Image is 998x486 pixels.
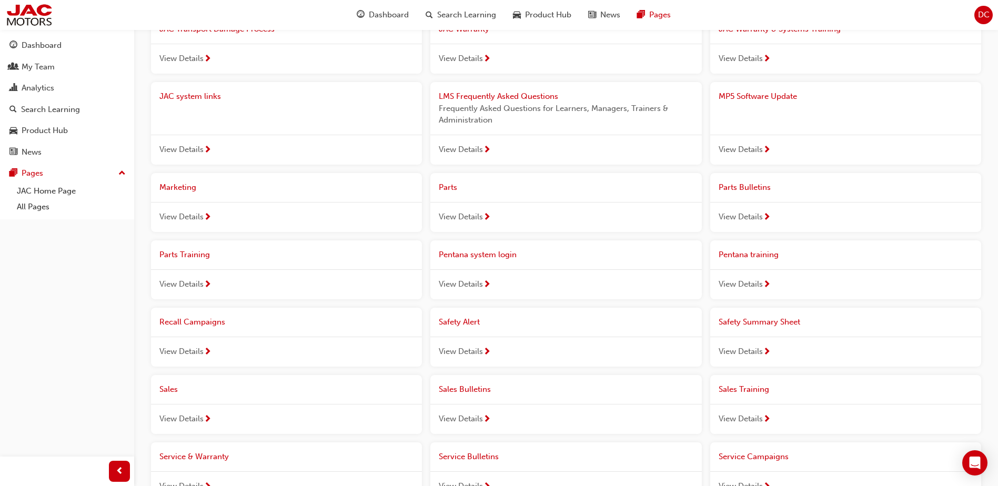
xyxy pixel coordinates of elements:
a: JAC Home Page [13,183,130,199]
a: pages-iconPages [629,4,679,26]
span: View Details [159,413,204,425]
span: View Details [439,413,483,425]
span: next-icon [483,146,491,155]
span: next-icon [763,348,771,357]
a: Sales TrainingView Details [710,375,981,434]
span: pages-icon [9,169,17,178]
span: guage-icon [9,41,17,50]
span: Search Learning [437,9,496,21]
span: chart-icon [9,84,17,93]
span: MP5 Software Update [719,92,797,101]
span: View Details [159,53,204,65]
a: car-iconProduct Hub [505,4,580,26]
span: Product Hub [525,9,571,21]
span: LMS Frequently Asked Questions [439,92,558,101]
span: JAC system links [159,92,221,101]
span: Service Bulletins [439,452,499,461]
div: News [22,146,42,158]
span: news-icon [9,148,17,157]
span: Marketing [159,183,196,192]
span: search-icon [9,105,17,115]
span: next-icon [204,348,211,357]
span: next-icon [763,280,771,290]
a: JAC Warranty & Systems TrainingView Details [710,15,981,74]
span: next-icon [483,55,491,64]
span: View Details [439,53,483,65]
span: Service Campaigns [719,452,789,461]
a: JAC WarrantyView Details [430,15,701,74]
a: Parts BulletinsView Details [710,173,981,232]
span: View Details [159,211,204,223]
span: View Details [159,346,204,358]
a: All Pages [13,199,130,215]
span: Sales [159,384,178,394]
span: News [600,9,620,21]
span: Parts [439,183,457,192]
span: View Details [719,346,763,358]
div: Search Learning [21,104,80,116]
span: next-icon [204,415,211,424]
div: Open Intercom Messenger [962,450,987,475]
span: next-icon [483,213,491,222]
span: next-icon [204,280,211,290]
span: pages-icon [637,8,645,22]
span: next-icon [483,348,491,357]
span: next-icon [483,280,491,290]
span: View Details [439,144,483,156]
span: car-icon [9,126,17,136]
a: JAC Transport Damage ProcessView Details [151,15,422,74]
a: SalesView Details [151,375,422,434]
button: Pages [4,164,130,183]
a: Product Hub [4,121,130,140]
span: next-icon [204,213,211,222]
a: Safety AlertView Details [430,308,701,367]
a: Sales BulletinsView Details [430,375,701,434]
a: My Team [4,57,130,77]
span: next-icon [204,146,211,155]
span: DC [978,9,990,21]
span: Pentana training [719,250,779,259]
a: News [4,143,130,162]
a: search-iconSearch Learning [417,4,505,26]
a: guage-iconDashboard [348,4,417,26]
span: Safety Summary Sheet [719,317,800,327]
a: Analytics [4,78,130,98]
div: My Team [22,61,55,73]
a: Search Learning [4,100,130,119]
a: LMS Frequently Asked QuestionsFrequently Asked Questions for Learners, Managers, Trainers & Admin... [430,82,701,165]
img: jac-portal [5,3,53,27]
span: Safety Alert [439,317,480,327]
span: car-icon [513,8,521,22]
a: JAC system linksView Details [151,82,422,165]
span: next-icon [763,146,771,155]
span: guage-icon [357,8,365,22]
button: DC [974,6,993,24]
div: Dashboard [22,39,62,52]
span: next-icon [204,55,211,64]
span: Pentana system login [439,250,517,259]
span: next-icon [483,415,491,424]
span: Service & Warranty [159,452,229,461]
a: MP5 Software UpdateView Details [710,82,981,165]
span: people-icon [9,63,17,72]
a: MarketingView Details [151,173,422,232]
div: Analytics [22,82,54,94]
span: Parts Bulletins [719,183,771,192]
span: View Details [159,278,204,290]
span: View Details [719,413,763,425]
a: Recall CampaignsView Details [151,308,422,367]
span: View Details [719,53,763,65]
span: View Details [719,144,763,156]
span: prev-icon [116,465,124,478]
span: next-icon [763,213,771,222]
a: Parts TrainingView Details [151,240,422,299]
button: DashboardMy TeamAnalyticsSearch LearningProduct HubNews [4,34,130,164]
span: View Details [719,211,763,223]
span: Recall Campaigns [159,317,225,327]
div: Product Hub [22,125,68,137]
span: View Details [159,144,204,156]
span: Frequently Asked Questions for Learners, Managers, Trainers & Administration [439,103,693,126]
span: Pages [649,9,671,21]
